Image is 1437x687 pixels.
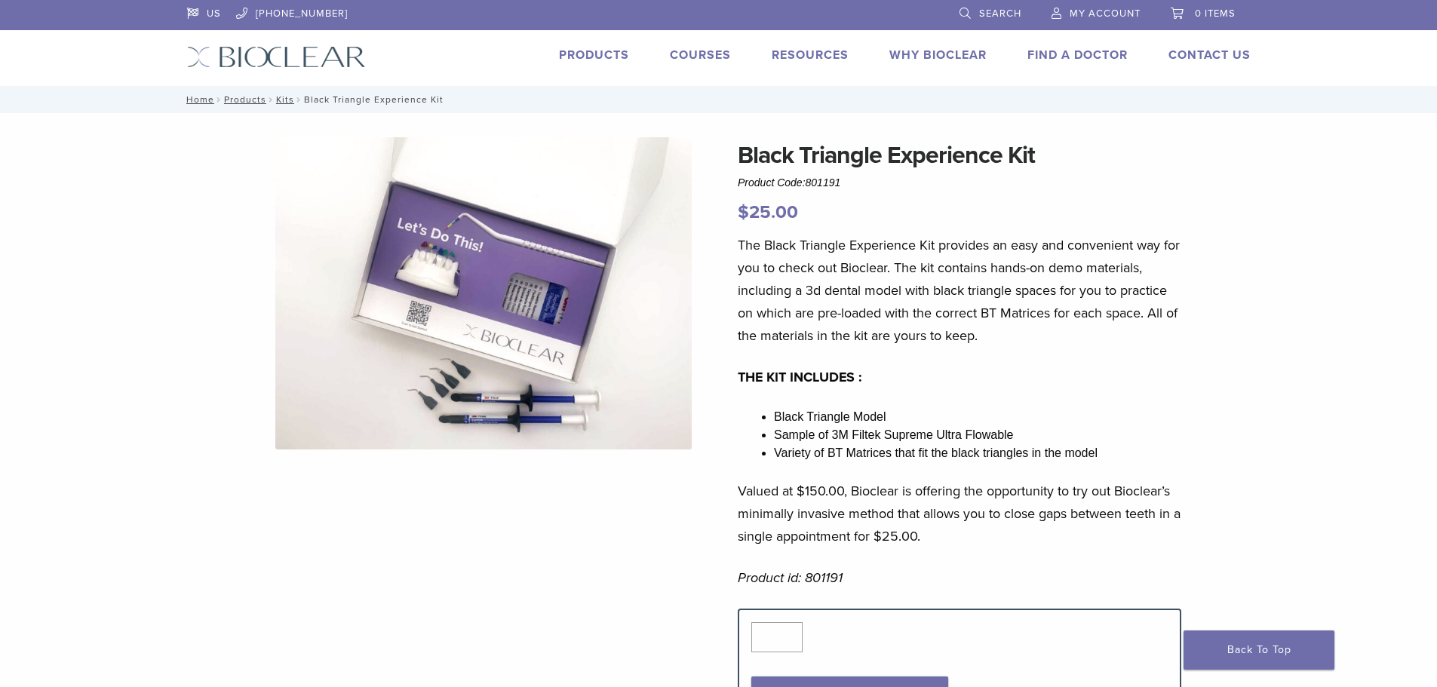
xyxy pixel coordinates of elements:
img: Bioclear [187,46,366,68]
span: My Account [1070,8,1141,20]
p: The Black Triangle Experience Kit provides an easy and convenient way for you to check out Biocle... [738,234,1181,347]
h1: Black Triangle Experience Kit [738,137,1181,173]
span: $ [738,201,749,223]
span: 801191 [806,176,841,189]
nav: Black Triangle Experience Kit [176,86,1262,113]
span: Search [979,8,1021,20]
a: Products [559,48,629,63]
span: / [214,96,224,103]
a: Resources [772,48,849,63]
span: / [294,96,304,103]
span: Product Code: [738,176,840,189]
a: Find A Doctor [1027,48,1128,63]
li: Variety of BT Matrices that fit the black triangles in the model [774,444,1181,462]
a: Home [182,94,214,105]
a: Courses [670,48,731,63]
a: Products [224,94,266,105]
a: Contact Us [1168,48,1251,63]
a: Why Bioclear [889,48,987,63]
li: Sample of 3M Filtek Supreme Ultra Flowable [774,426,1181,444]
img: BCL_BT_Demo_Kit_1 [275,137,692,449]
li: Black Triangle Model [774,408,1181,426]
bdi: 25.00 [738,201,798,223]
strong: THE KIT INCLUDES : [738,369,862,385]
a: Kits [276,94,294,105]
span: / [266,96,276,103]
span: 0 items [1195,8,1236,20]
a: Back To Top [1184,630,1334,670]
p: Valued at $150.00, Bioclear is offering the opportunity to try out Bioclear’s minimally invasive ... [738,480,1181,547]
em: Product id: 801191 [738,569,843,586]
